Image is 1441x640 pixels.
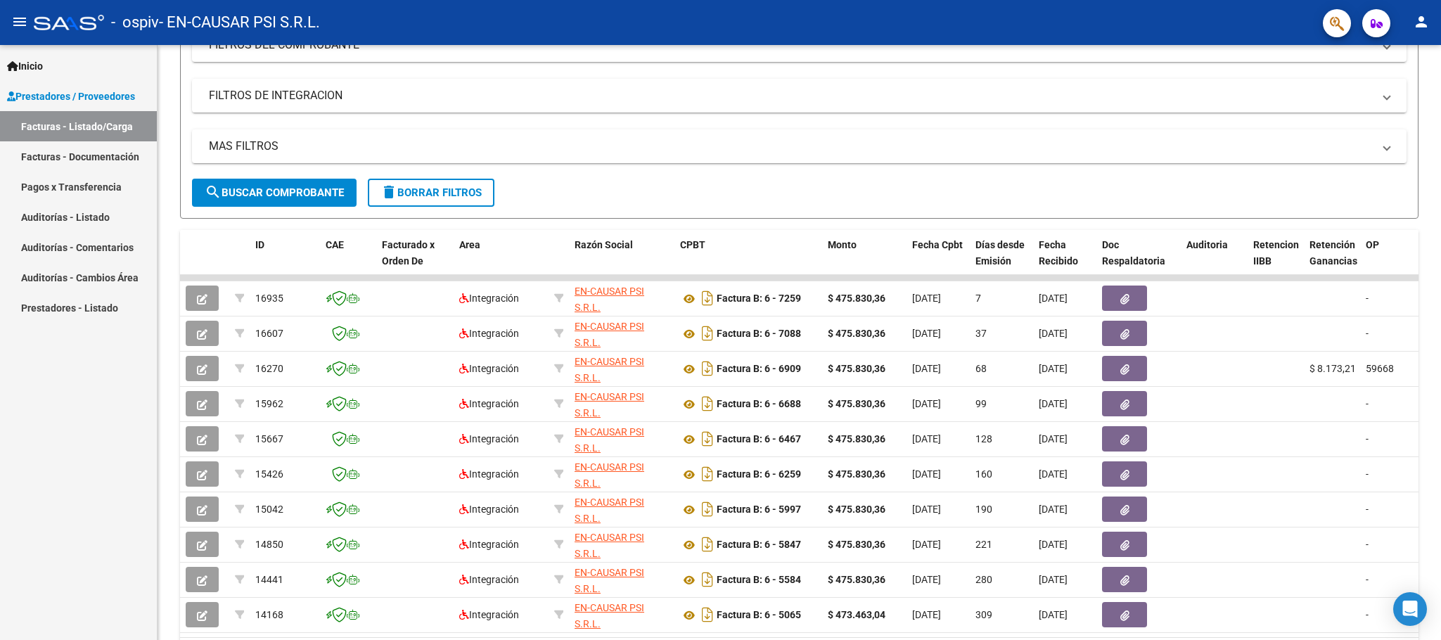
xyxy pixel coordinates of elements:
span: [DATE] [1039,504,1068,515]
span: 309 [975,609,992,620]
span: OP [1366,239,1379,250]
span: Facturado x Orden De [382,239,435,267]
span: CAE [326,239,344,250]
span: 15962 [255,398,283,409]
span: Integración [459,504,519,515]
i: Descargar documento [698,428,717,450]
strong: $ 475.830,36 [828,398,885,409]
i: Descargar documento [698,533,717,556]
span: [DATE] [1039,609,1068,620]
span: [DATE] [1039,574,1068,585]
mat-icon: delete [380,184,397,200]
div: 30714152234 [575,600,669,629]
span: Integración [459,363,519,374]
span: Integración [459,398,519,409]
div: 30714152234 [575,424,669,454]
span: [DATE] [912,328,941,339]
datatable-header-cell: Retencion IIBB [1248,230,1304,292]
span: [DATE] [1039,539,1068,550]
span: [DATE] [1039,293,1068,304]
i: Descargar documento [698,568,717,591]
datatable-header-cell: Razón Social [569,230,674,292]
span: Auditoria [1186,239,1228,250]
span: - [1366,574,1369,585]
div: 30714152234 [575,494,669,524]
mat-expansion-panel-header: FILTROS DE INTEGRACION [192,79,1407,113]
span: - EN-CAUSAR PSI S.R.L. [159,7,320,38]
span: 68 [975,363,987,374]
span: 99 [975,398,987,409]
i: Descargar documento [698,603,717,626]
span: [DATE] [912,574,941,585]
span: [DATE] [1039,468,1068,480]
span: [DATE] [1039,363,1068,374]
datatable-header-cell: Monto [822,230,907,292]
strong: Factura B: 6 - 5584 [717,575,801,586]
strong: Factura B: 6 - 5065 [717,610,801,621]
mat-panel-title: MAS FILTROS [209,139,1373,154]
span: 16607 [255,328,283,339]
span: 59668 [1366,363,1394,374]
span: 16270 [255,363,283,374]
i: Descargar documento [698,392,717,415]
span: 280 [975,574,992,585]
span: 15426 [255,468,283,480]
span: EN-CAUSAR PSI S.R.L. [575,497,644,524]
span: [DATE] [1039,328,1068,339]
span: Integración [459,574,519,585]
span: 221 [975,539,992,550]
span: - [1366,504,1369,515]
span: - [1366,539,1369,550]
span: Integración [459,468,519,480]
span: [DATE] [1039,398,1068,409]
strong: Factura B: 6 - 5847 [717,539,801,551]
strong: $ 475.830,36 [828,328,885,339]
span: Inicio [7,58,43,74]
datatable-header-cell: CAE [320,230,376,292]
strong: $ 475.830,36 [828,539,885,550]
span: 37 [975,328,987,339]
span: EN-CAUSAR PSI S.R.L. [575,356,644,383]
span: Buscar Comprobante [205,186,344,199]
mat-icon: search [205,184,222,200]
span: 128 [975,433,992,444]
div: 30714152234 [575,354,669,383]
span: Integración [459,293,519,304]
span: EN-CAUSAR PSI S.R.L. [575,321,644,348]
datatable-header-cell: CPBT [674,230,822,292]
span: - [1366,609,1369,620]
span: Borrar Filtros [380,186,482,199]
span: Días desde Emisión [975,239,1025,267]
span: 7 [975,293,981,304]
i: Descargar documento [698,287,717,309]
div: 30714152234 [575,319,669,348]
span: Prestadores / Proveedores [7,89,135,104]
span: Retencion IIBB [1253,239,1299,267]
strong: $ 475.830,36 [828,293,885,304]
i: Descargar documento [698,498,717,520]
span: [DATE] [912,363,941,374]
strong: Factura B: 6 - 5997 [717,504,801,516]
button: Buscar Comprobante [192,179,357,207]
datatable-header-cell: Doc Respaldatoria [1096,230,1181,292]
div: Open Intercom Messenger [1393,592,1427,626]
mat-expansion-panel-header: MAS FILTROS [192,129,1407,163]
span: [DATE] [912,609,941,620]
strong: $ 473.463,04 [828,609,885,620]
span: Monto [828,239,857,250]
span: 15667 [255,433,283,444]
span: - [1366,398,1369,409]
span: 15042 [255,504,283,515]
span: - [1366,468,1369,480]
span: [DATE] [912,504,941,515]
mat-panel-title: FILTROS DE INTEGRACION [209,88,1373,103]
datatable-header-cell: Retención Ganancias [1304,230,1360,292]
strong: $ 475.830,36 [828,433,885,444]
span: Integración [459,433,519,444]
div: 30714152234 [575,565,669,594]
span: - [1366,293,1369,304]
span: [DATE] [912,433,941,444]
span: $ 8.173,21 [1309,363,1356,374]
strong: Factura B: 6 - 7088 [717,328,801,340]
datatable-header-cell: Fecha Recibido [1033,230,1096,292]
